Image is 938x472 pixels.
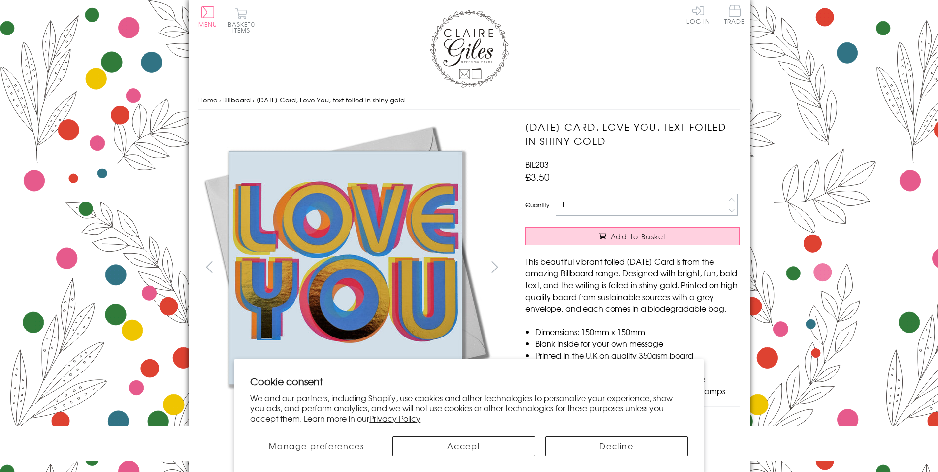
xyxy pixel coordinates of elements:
img: Valentine's Day Card, Love You, text foiled in shiny gold [198,120,493,415]
span: £3.50 [525,170,550,184]
li: Dimensions: 150mm x 150mm [535,326,740,337]
span: Manage preferences [269,440,364,452]
span: Trade [724,5,745,24]
button: Accept [392,436,535,456]
li: Printed in the U.K on quality 350gsm board [535,349,740,361]
button: Manage preferences [250,436,383,456]
p: This beautiful vibrant foiled [DATE] Card is from the amazing Billboard range. Designed with brig... [525,255,740,314]
button: Menu [198,6,218,27]
span: Menu [198,20,218,29]
a: Billboard [223,95,251,104]
button: Decline [545,436,688,456]
span: 0 items [232,20,255,34]
span: BIL203 [525,158,549,170]
button: prev [198,256,221,278]
nav: breadcrumbs [198,90,740,110]
a: Trade [724,5,745,26]
button: Add to Basket [525,227,740,245]
button: next [484,256,506,278]
img: Valentine's Day Card, Love You, text foiled in shiny gold [506,120,801,415]
h1: [DATE] Card, Love You, text foiled in shiny gold [525,120,740,148]
h2: Cookie consent [250,374,688,388]
button: Basket0 items [228,8,255,33]
img: Claire Giles Greetings Cards [430,10,509,88]
li: Blank inside for your own message [535,337,740,349]
span: › [253,95,255,104]
p: We and our partners, including Shopify, use cookies and other technologies to personalize your ex... [250,393,688,423]
label: Quantity [525,201,549,209]
span: [DATE] Card, Love You, text foiled in shiny gold [257,95,405,104]
span: Add to Basket [611,232,667,241]
a: Log In [686,5,710,24]
span: › [219,95,221,104]
a: Home [198,95,217,104]
a: Privacy Policy [369,412,420,424]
